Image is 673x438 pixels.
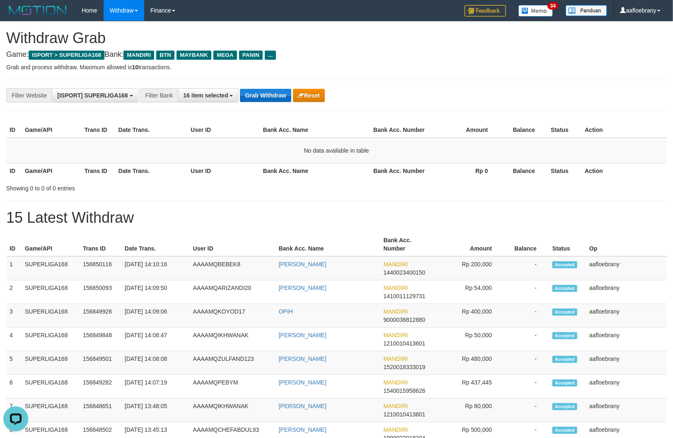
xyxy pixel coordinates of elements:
span: Copy 1210010413601 to clipboard [383,411,425,418]
th: ID [6,163,22,178]
span: Accepted [552,285,577,292]
th: Amount [437,233,504,256]
h4: Game: Bank: [6,51,667,59]
td: aafloebrany [586,280,667,304]
img: Feedback.jpg [465,5,506,17]
th: Bank Acc. Name [260,163,370,178]
td: Rp 480,000 [437,351,504,375]
a: [PERSON_NAME] [279,332,327,338]
th: ID [6,122,22,138]
td: 7 [6,399,22,422]
span: Accepted [552,332,577,339]
td: AAAAMQIKHWANAK [190,399,276,422]
td: SUPERLIGA168 [22,256,80,280]
td: [DATE] 14:07:19 [121,375,190,399]
td: Rp 80,000 [437,399,504,422]
span: Accepted [552,403,577,410]
td: [DATE] 14:09:50 [121,280,190,304]
span: PANIN [239,51,263,60]
td: 5 [6,351,22,375]
td: AAAAMQIKHWANAK [190,328,276,351]
td: No data available in table [6,138,667,163]
td: SUPERLIGA168 [22,304,80,328]
a: [PERSON_NAME] [279,403,327,409]
th: Balance [501,163,548,178]
td: aafloebrany [586,351,667,375]
a: [PERSON_NAME] [279,285,327,291]
td: 1 [6,256,22,280]
span: Accepted [552,380,577,387]
th: Date Trans. [115,122,188,138]
th: Game/API [22,163,81,178]
td: - [504,328,549,351]
a: [PERSON_NAME] [279,426,327,433]
td: - [504,351,549,375]
th: User ID [190,233,276,256]
td: 3 [6,304,22,328]
th: Game/API [22,233,80,256]
a: OPIH [279,308,293,315]
th: Date Trans. [121,233,190,256]
td: 156850116 [80,256,121,280]
span: Copy 1540015958626 to clipboard [383,387,425,394]
th: Game/API [22,122,81,138]
td: AAAAMQZULFAND123 [190,351,276,375]
th: Trans ID [81,122,115,138]
td: 156849501 [80,351,121,375]
td: aafloebrany [586,256,667,280]
td: [DATE] 14:08:08 [121,351,190,375]
span: Copy 1210010413601 to clipboard [383,340,425,347]
span: MEGA [213,51,237,60]
span: Copy 1440023400150 to clipboard [383,269,425,276]
button: Grab Withdraw [240,89,291,102]
button: Reset [293,89,325,102]
div: Filter Website [6,88,52,102]
td: [DATE] 14:08:47 [121,328,190,351]
span: Accepted [552,427,577,434]
td: - [504,280,549,304]
td: aafloebrany [586,328,667,351]
span: ... [265,51,276,60]
td: [DATE] 14:09:06 [121,304,190,328]
td: 6 [6,375,22,399]
span: BTN [156,51,174,60]
p: Grab and process withdraw. Maximum allowed is transactions. [6,63,667,71]
span: MANDIRI [383,426,408,433]
th: Status [549,233,586,256]
td: - [504,304,549,328]
td: AAAAMQKOYOD17 [190,304,276,328]
a: [PERSON_NAME] [279,355,327,362]
button: 16 item selected [178,88,238,102]
td: aafloebrany [586,375,667,399]
span: Accepted [552,309,577,316]
td: Rp 200,000 [437,256,504,280]
td: - [504,399,549,422]
span: Accepted [552,261,577,268]
span: MANDIRI [383,285,408,291]
th: ID [6,233,22,256]
span: MAYBANK [177,51,211,60]
span: Copy 1520018333019 to clipboard [383,364,425,370]
td: Rp 50,000 [437,328,504,351]
span: MANDIRI [383,379,408,386]
th: Balance [504,233,549,256]
td: [DATE] 13:48:05 [121,399,190,422]
a: [PERSON_NAME] [279,261,327,268]
span: Copy 1410011129731 to clipboard [383,293,425,299]
th: Trans ID [81,163,115,178]
th: Status [547,122,581,138]
div: Filter Bank [140,88,178,102]
td: Rp 400,000 [437,304,504,328]
span: Copy 9000038812880 to clipboard [383,316,425,323]
span: MANDIRI [383,261,408,268]
th: Bank Acc. Name [276,233,380,256]
th: Rp 0 [430,163,501,178]
th: Bank Acc. Number [370,163,430,178]
img: Button%20Memo.svg [518,5,553,17]
div: Showing 0 to 0 of 0 entries [6,181,274,192]
span: ISPORT > SUPERLIGA168 [29,51,104,60]
td: 2 [6,280,22,304]
th: Bank Acc. Number [380,233,437,256]
span: MANDIRI [383,403,408,409]
th: Action [581,122,667,138]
